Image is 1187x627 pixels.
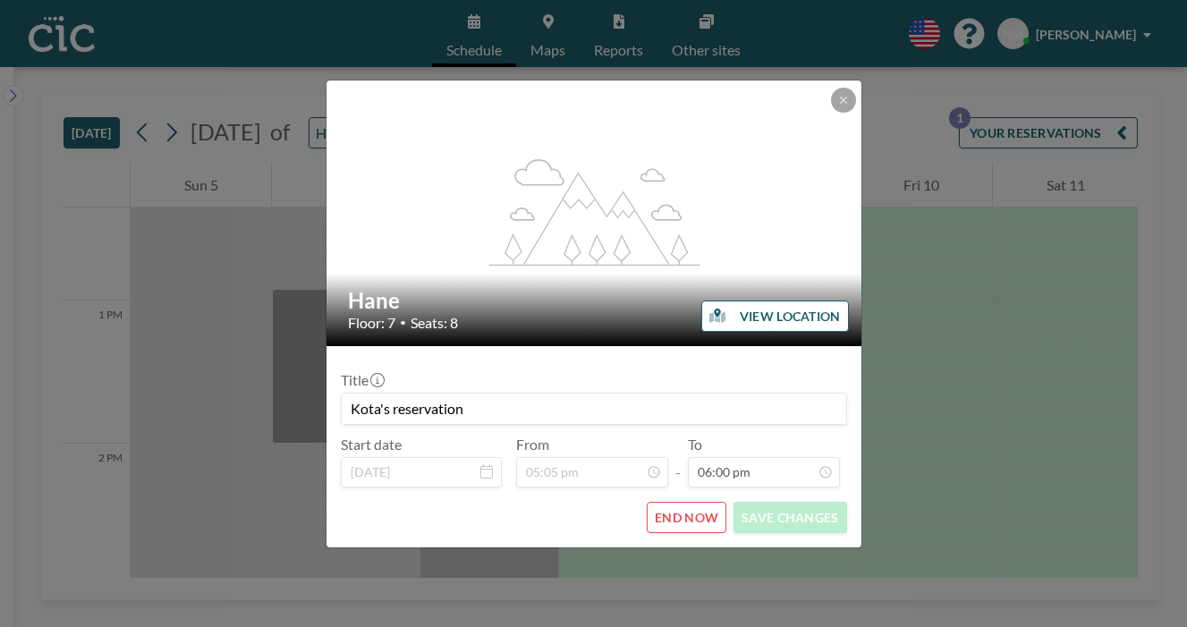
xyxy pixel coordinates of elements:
g: flex-grow: 1.2; [488,157,699,265]
button: END NOW [647,502,726,533]
span: Seats: 8 [411,314,458,332]
span: • [400,316,406,329]
input: (No title) [342,394,846,424]
h2: Hane [348,287,842,314]
span: - [675,442,681,481]
label: Start date [341,436,402,453]
label: To [688,436,702,453]
button: SAVE CHANGES [733,502,846,533]
label: Title [341,371,383,389]
label: From [516,436,549,453]
button: VIEW LOCATION [701,301,849,332]
span: Floor: 7 [348,314,395,332]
